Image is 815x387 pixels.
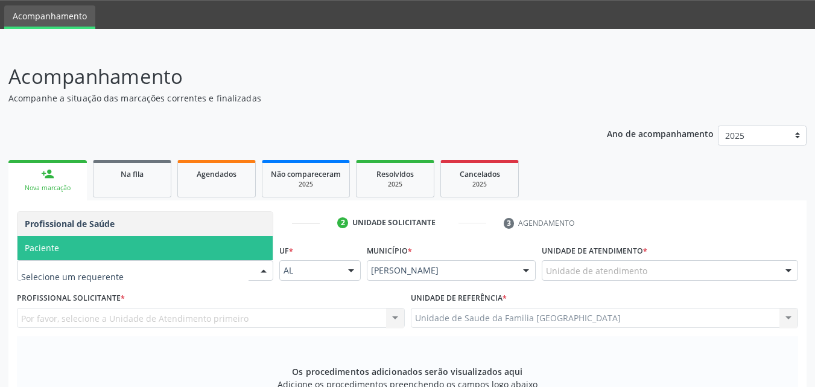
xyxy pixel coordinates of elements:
p: Acompanhamento [8,62,567,92]
div: 2025 [365,180,425,189]
span: Os procedimentos adicionados serão visualizados aqui [292,365,522,378]
div: Unidade solicitante [352,217,436,228]
span: Na fila [121,169,144,179]
div: 2 [337,217,348,228]
div: 2025 [449,180,510,189]
span: Agendados [197,169,236,179]
label: Profissional Solicitante [17,289,125,308]
label: Unidade de referência [411,289,507,308]
span: Unidade de atendimento [546,264,647,277]
input: Selecione um requerente [21,264,249,289]
label: UF [279,241,293,260]
span: [PERSON_NAME] [371,264,511,277]
div: 2025 [271,180,341,189]
span: Não compareceram [271,169,341,179]
span: AL [284,264,336,277]
a: Acompanhamento [4,5,95,29]
div: Nova marcação [17,184,78,193]
span: Paciente [25,242,59,254]
p: Acompanhe a situação das marcações correntes e finalizadas [8,92,567,104]
p: Ano de acompanhamento [607,126,714,141]
span: Resolvidos [376,169,414,179]
span: Profissional de Saúde [25,218,115,229]
span: Cancelados [460,169,500,179]
label: Unidade de atendimento [542,241,647,260]
div: person_add [41,167,54,181]
label: Município [367,241,412,260]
